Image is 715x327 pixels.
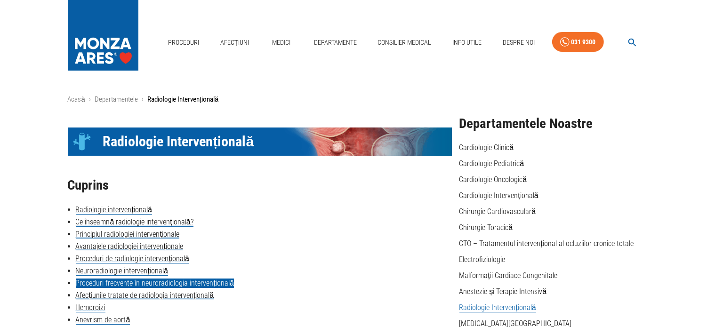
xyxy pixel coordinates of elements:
[459,116,648,131] h2: Departamentele Noastre
[76,217,193,227] a: Ce înseamnă radiologie intervențională?
[76,279,234,288] a: Proceduri frecvente în neuroradiologia intervențională
[76,230,179,239] a: Principiul radiologiei intervenționale
[76,303,105,312] a: Hemoroizi
[89,94,91,105] li: ›
[76,315,130,325] a: Anevrism de aortă
[266,33,297,52] a: Medici
[459,303,536,312] a: Radiologie Intervențională
[164,33,203,52] a: Proceduri
[571,36,596,48] div: 031 9300
[459,223,513,232] a: Chirurgie Toracică
[459,143,514,152] a: Cardiologie Clinică
[68,178,452,193] h2: Cuprins
[68,128,96,156] div: Icon
[459,207,536,216] a: Chirurgie Cardiovasculară
[76,242,183,251] a: Avantajele radiologiei intervenționale
[459,271,557,280] a: Malformații Cardiace Congenitale
[459,255,506,264] a: Electrofiziologie
[76,266,168,276] a: Neuroradiologie intervențională
[147,94,219,105] p: Radiologie Intervențională
[76,254,189,263] a: Proceduri de radiologie intervențională
[68,95,85,104] a: Acasă
[310,33,361,52] a: Departamente
[76,291,214,300] a: Afecțiunile tratate de radiologia intervențională
[552,32,604,52] a: 031 9300
[103,133,254,151] span: Radiologie Intervențională
[459,159,524,168] a: Cardiologie Pediatrică
[217,33,253,52] a: Afecțiuni
[499,33,538,52] a: Despre Noi
[68,94,648,105] nav: breadcrumb
[459,287,547,296] a: Anestezie și Terapie Intensivă
[142,94,144,105] li: ›
[374,33,435,52] a: Consilier Medical
[459,175,527,184] a: Cardiologie Oncologică
[459,191,538,200] a: Cardiologie Intervențională
[76,205,152,215] a: Radiologie intervențională
[459,239,634,248] a: CTO – Tratamentul intervențional al ocluziilor cronice totale
[95,95,138,104] a: Departamentele
[449,33,485,52] a: Info Utile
